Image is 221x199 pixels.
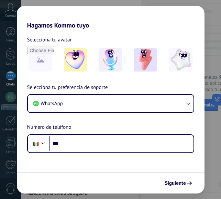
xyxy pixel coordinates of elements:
[27,36,72,44] span: Selecciona tu avatar
[30,137,42,150] div: Mexico: + 52
[17,6,204,29] h2: Hagamos Kommo tuyo
[27,83,108,92] span: Selecciona tu preferencia de soporte
[28,95,193,112] button: WhatsApp
[99,48,122,72] img: -2.jpeg
[134,48,157,72] img: -3.jpeg
[169,48,193,72] img: -4.jpeg
[41,100,63,107] span: WhatsApp
[27,123,72,132] span: Número de teléfono
[64,48,87,72] img: -1.jpeg
[165,181,186,185] span: Siguiente
[162,178,195,189] button: Siguiente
